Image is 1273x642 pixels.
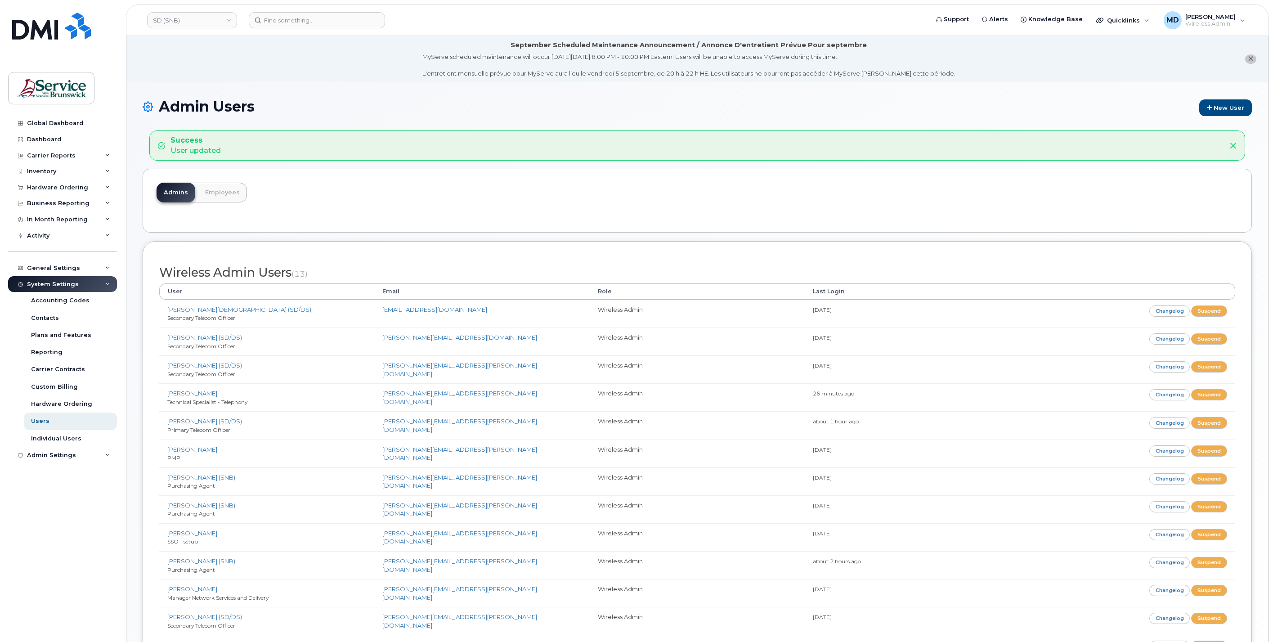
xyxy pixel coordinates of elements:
[382,306,487,313] a: [EMAIL_ADDRESS][DOMAIN_NAME]
[382,530,537,545] a: [PERSON_NAME][EMAIL_ADDRESS][PERSON_NAME][DOMAIN_NAME]
[590,300,805,328] td: Wireless Admin
[167,622,235,629] small: Secondary Telecom Officer
[813,446,832,453] small: [DATE]
[590,467,805,495] td: Wireless Admin
[590,495,805,523] td: Wireless Admin
[590,523,805,551] td: Wireless Admin
[422,53,955,78] div: MyServe scheduled maintenance will occur [DATE][DATE] 8:00 PM - 10:00 PM Eastern. Users will be u...
[167,557,235,565] a: [PERSON_NAME] (SNB)
[382,334,537,341] a: [PERSON_NAME][EMAIL_ADDRESS][DOMAIN_NAME]
[813,362,832,369] small: [DATE]
[511,40,867,50] div: September Scheduled Maintenance Announcement / Annonce D'entretient Prévue Pour septembre
[170,135,221,146] strong: Success
[813,614,832,620] small: [DATE]
[167,538,198,545] small: SSO - setup
[167,594,269,601] small: Manager Network Services and Delivery
[167,399,247,405] small: Technical Specialist - Telephony
[1191,333,1227,345] a: Suspend
[167,427,230,433] small: Primary Telecom Officer
[167,306,311,313] a: [PERSON_NAME][DEMOGRAPHIC_DATA] (SD/DS)
[167,446,217,453] a: [PERSON_NAME]
[167,454,180,461] small: PMP
[159,266,1235,279] h2: Wireless Admin Users
[590,551,805,579] td: Wireless Admin
[167,482,215,489] small: Purchasing Agent
[382,474,537,489] a: [PERSON_NAME][EMAIL_ADDRESS][PERSON_NAME][DOMAIN_NAME]
[1191,305,1227,317] a: Suspend
[1199,99,1252,116] a: New User
[382,446,537,462] a: [PERSON_NAME][EMAIL_ADDRESS][PERSON_NAME][DOMAIN_NAME]
[159,283,374,300] th: User
[167,566,215,573] small: Purchasing Agent
[1245,54,1256,64] button: close notification
[167,474,235,481] a: [PERSON_NAME] (SNB)
[382,613,537,629] a: [PERSON_NAME][EMAIL_ADDRESS][PERSON_NAME][DOMAIN_NAME]
[813,474,832,481] small: [DATE]
[167,418,242,425] a: [PERSON_NAME] (SD/DS)
[590,383,805,411] td: Wireless Admin
[167,371,235,377] small: Secondary Telecom Officer
[813,306,832,313] small: [DATE]
[167,530,217,537] a: [PERSON_NAME]
[805,283,1020,300] th: Last Login
[167,510,215,517] small: Purchasing Agent
[1191,529,1227,540] a: Suspend
[167,343,235,350] small: Secondary Telecom Officer
[1191,361,1227,373] a: Suspend
[590,579,805,607] td: Wireless Admin
[1149,333,1190,345] a: Changelog
[382,362,537,377] a: [PERSON_NAME][EMAIL_ADDRESS][PERSON_NAME][DOMAIN_NAME]
[1149,361,1190,373] a: Changelog
[590,328,805,355] td: Wireless Admin
[1149,417,1190,428] a: Changelog
[813,558,861,565] small: about 2 hours ago
[813,390,854,397] small: 26 minutes ago
[1149,585,1190,596] a: Changelog
[382,502,537,517] a: [PERSON_NAME][EMAIL_ADDRESS][PERSON_NAME][DOMAIN_NAME]
[1149,613,1190,624] a: Changelog
[1191,389,1227,400] a: Suspend
[167,362,242,369] a: [PERSON_NAME] (SD/DS)
[167,334,242,341] a: [PERSON_NAME] (SD/DS)
[1149,501,1190,512] a: Changelog
[1191,473,1227,485] a: Suspend
[590,355,805,383] td: Wireless Admin
[1149,305,1190,317] a: Changelog
[170,135,221,156] div: User updated
[1191,445,1227,457] a: Suspend
[813,418,859,425] small: about 1 hour ago
[590,283,805,300] th: Role
[813,530,832,537] small: [DATE]
[167,314,235,321] small: Secondary Telecom Officer
[813,586,832,593] small: [DATE]
[167,390,217,397] a: [PERSON_NAME]
[1149,557,1190,568] a: Changelog
[813,502,832,509] small: [DATE]
[813,334,832,341] small: [DATE]
[157,183,195,202] a: Admins
[1191,501,1227,512] a: Suspend
[1149,529,1190,540] a: Changelog
[167,613,242,620] a: [PERSON_NAME] (SD/DS)
[1191,585,1227,596] a: Suspend
[1191,613,1227,624] a: Suspend
[590,411,805,439] td: Wireless Admin
[382,557,537,573] a: [PERSON_NAME][EMAIL_ADDRESS][PERSON_NAME][DOMAIN_NAME]
[382,418,537,433] a: [PERSON_NAME][EMAIL_ADDRESS][PERSON_NAME][DOMAIN_NAME]
[382,585,537,601] a: [PERSON_NAME][EMAIL_ADDRESS][PERSON_NAME][DOMAIN_NAME]
[382,390,537,405] a: [PERSON_NAME][EMAIL_ADDRESS][PERSON_NAME][DOMAIN_NAME]
[374,283,589,300] th: Email
[590,607,805,635] td: Wireless Admin
[590,440,805,467] td: Wireless Admin
[1149,389,1190,400] a: Changelog
[1191,557,1227,568] a: Suspend
[167,502,235,509] a: [PERSON_NAME] (SNB)
[143,99,1252,116] h1: Admin Users
[1149,473,1190,485] a: Changelog
[1191,417,1227,428] a: Suspend
[198,183,247,202] a: Employees
[291,269,308,278] small: (13)
[167,585,217,593] a: [PERSON_NAME]
[1149,445,1190,457] a: Changelog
